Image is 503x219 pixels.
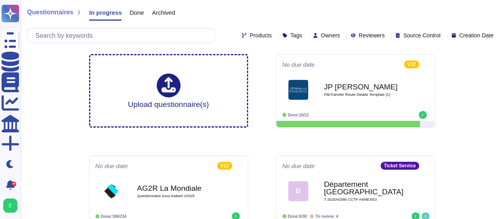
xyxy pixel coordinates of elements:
span: To review: 4 [315,214,338,219]
span: Questionnaires [27,9,73,16]
span: Archived [152,10,175,16]
span: Done: 0/30 [288,214,307,219]
span: Done: 196/234 [101,214,127,219]
input: Search by keywords [31,29,214,43]
img: Logo [288,80,308,100]
div: 9+ [12,182,16,186]
span: Reviewers [359,33,385,38]
span: No due date [282,62,315,68]
img: user [3,198,17,213]
span: Owners [321,33,340,38]
div: Upload questionnaire(s) [128,74,209,108]
span: Done [130,10,144,16]
div: D [288,181,308,201]
b: AG2R La Mondiale [137,184,217,192]
div: V12 [404,60,419,68]
span: In progress [89,10,122,16]
span: No due date [282,163,315,169]
span: Tags [290,33,302,38]
span: Done: 10/11 [288,113,309,117]
span: No due date [95,163,128,169]
span: Source Control [403,33,440,38]
img: user [419,111,427,119]
span: Questionnaire sous traitant V2025 [137,194,217,198]
b: JP [PERSON_NAME] [324,83,404,91]
img: Logo [101,181,121,201]
span: Creation Date [459,33,493,38]
span: 7 2025A0386 CCTP ANNEXE3 [324,198,404,202]
div: Ticket Service [381,162,419,170]
span: Products [250,33,272,38]
span: FileTransfer Route Details Template (1) [324,93,404,97]
b: Département [GEOGRAPHIC_DATA] [324,180,404,196]
div: V12 [217,162,232,170]
button: user [2,197,23,214]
